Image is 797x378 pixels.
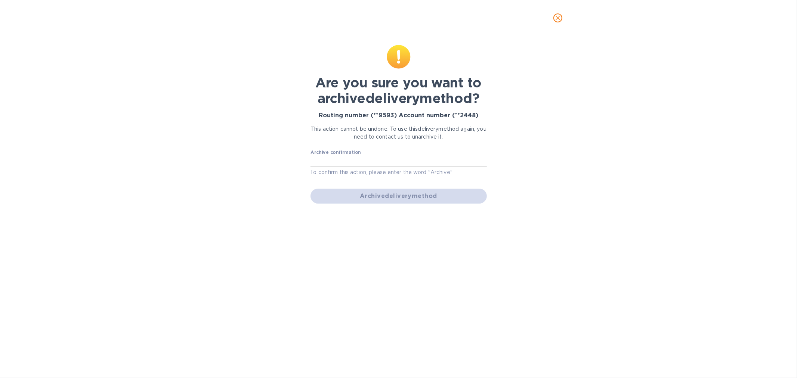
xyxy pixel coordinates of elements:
h1: Are you sure you want to archive delivery method? [311,75,487,106]
button: close [549,9,567,27]
p: This action cannot be undone. To use this delivery method again, you need to contact us to unarch... [311,125,487,141]
label: Archive confirmation [311,150,361,155]
h3: Routing number (**9593) Account number (**2448) [311,112,487,119]
p: To confirm this action, please enter the word "Archive" [311,168,487,177]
